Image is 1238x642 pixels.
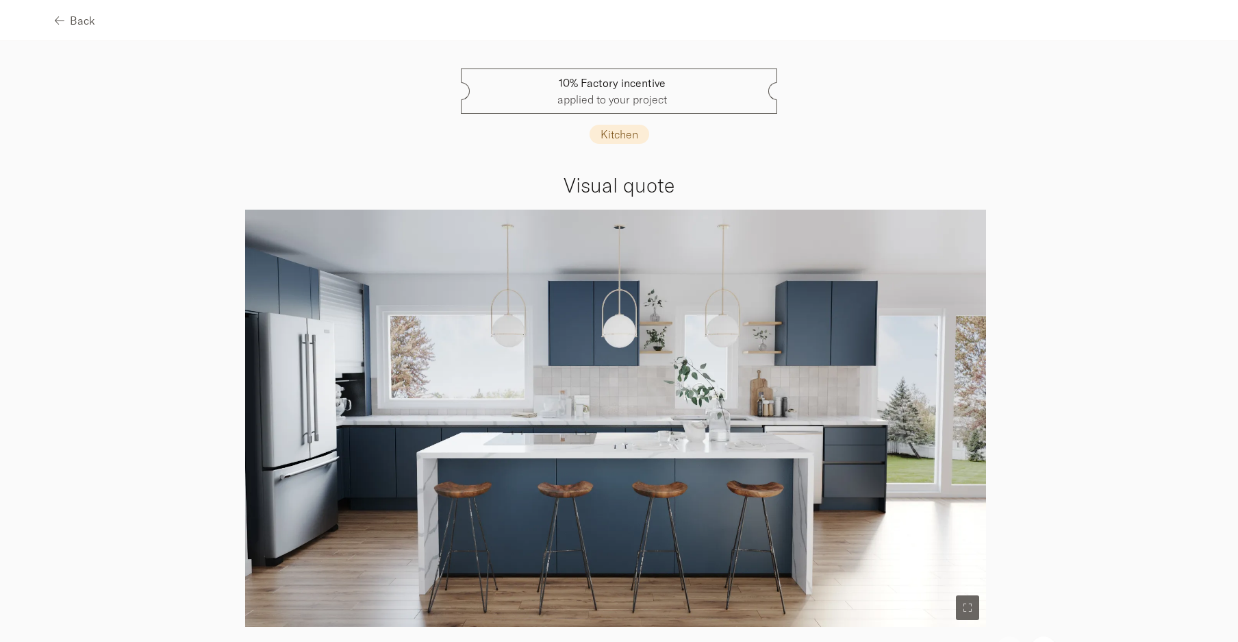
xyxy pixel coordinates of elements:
img: user-files%2Fuser%7Ccl4q627xm71561k792q4y31gs%2Fprojects%2Fcl62o82w41054051l9khq12eoip%2FALYSSA_T... [245,210,987,627]
span: 10% Factory incentive [557,75,667,91]
span: Back [70,15,95,26]
h3: Visual quote [564,171,674,200]
button: Back [55,5,95,36]
p: applied to your project [557,75,667,108]
p: Kitchen [601,129,638,140]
